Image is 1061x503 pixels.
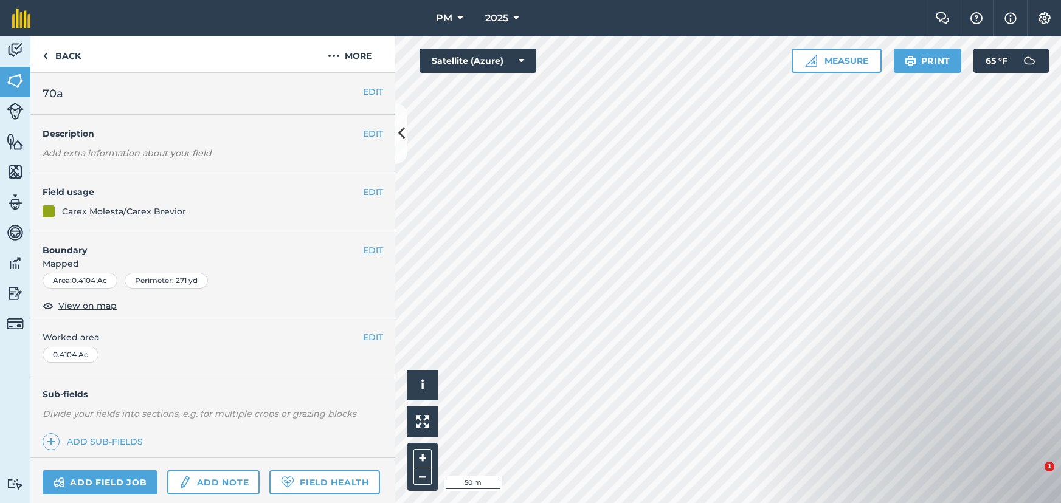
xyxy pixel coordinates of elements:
img: svg+xml;base64,PHN2ZyB4bWxucz0iaHR0cDovL3d3dy53My5vcmcvMjAwMC9zdmciIHdpZHRoPSIxNCIgaGVpZ2h0PSIyNC... [47,434,55,449]
img: svg+xml;base64,PD94bWwgdmVyc2lvbj0iMS4wIiBlbmNvZGluZz0idXRmLTgiPz4KPCEtLSBHZW5lcmF0b3I6IEFkb2JlIE... [1017,49,1042,73]
a: Add sub-fields [43,433,148,450]
h4: Sub-fields [30,388,395,401]
iframe: Intercom live chat [1020,462,1049,491]
img: svg+xml;base64,PHN2ZyB4bWxucz0iaHR0cDovL3d3dy53My5vcmcvMjAwMC9zdmciIHdpZHRoPSI1NiIgaGVpZ2h0PSI2MC... [7,72,24,90]
img: svg+xml;base64,PD94bWwgdmVyc2lvbj0iMS4wIiBlbmNvZGluZz0idXRmLTgiPz4KPCEtLSBHZW5lcmF0b3I6IEFkb2JlIE... [7,224,24,242]
img: A question mark icon [969,12,984,24]
img: svg+xml;base64,PD94bWwgdmVyc2lvbj0iMS4wIiBlbmNvZGluZz0idXRmLTgiPz4KPCEtLSBHZW5lcmF0b3I6IEFkb2JlIE... [7,193,24,211]
a: Field Health [269,470,379,494]
div: Area : 0.4104 Ac [43,273,117,289]
a: Back [30,36,93,72]
span: View on map [58,299,117,312]
img: svg+xml;base64,PD94bWwgdmVyc2lvbj0iMS4wIiBlbmNvZGluZz0idXRmLTgiPz4KPCEtLSBHZW5lcmF0b3I6IEFkb2JlIE... [7,284,24,303]
img: svg+xml;base64,PD94bWwgdmVyc2lvbj0iMS4wIiBlbmNvZGluZz0idXRmLTgiPz4KPCEtLSBHZW5lcmF0b3I6IEFkb2JlIE... [178,475,192,490]
img: svg+xml;base64,PHN2ZyB4bWxucz0iaHR0cDovL3d3dy53My5vcmcvMjAwMC9zdmciIHdpZHRoPSIxOSIgaGVpZ2h0PSIyNC... [905,53,916,68]
button: EDIT [363,244,383,257]
button: i [407,370,438,400]
button: View on map [43,298,117,313]
img: A cog icon [1037,12,1052,24]
img: svg+xml;base64,PD94bWwgdmVyc2lvbj0iMS4wIiBlbmNvZGluZz0idXRmLTgiPz4KPCEtLSBHZW5lcmF0b3I6IEFkb2JlIE... [7,315,24,332]
button: EDIT [363,330,383,344]
button: EDIT [363,127,383,140]
h4: Description [43,127,383,140]
img: svg+xml;base64,PD94bWwgdmVyc2lvbj0iMS4wIiBlbmNvZGluZz0idXRmLTgiPz4KPCEtLSBHZW5lcmF0b3I6IEFkb2JlIE... [7,478,24,490]
img: svg+xml;base64,PHN2ZyB4bWxucz0iaHR0cDovL3d3dy53My5vcmcvMjAwMC9zdmciIHdpZHRoPSIyMCIgaGVpZ2h0PSIyNC... [328,49,340,63]
img: svg+xml;base64,PHN2ZyB4bWxucz0iaHR0cDovL3d3dy53My5vcmcvMjAwMC9zdmciIHdpZHRoPSI1NiIgaGVpZ2h0PSI2MC... [7,132,24,151]
em: Add extra information about your field [43,148,212,159]
div: Perimeter : 271 yd [125,273,208,289]
div: 0.4104 Ac [43,347,98,363]
div: Carex Molesta/Carex Brevior [62,205,186,218]
span: i [421,377,424,392]
button: + [413,449,432,467]
span: 70a [43,85,63,102]
h4: Field usage [43,185,363,199]
img: fieldmargin Logo [12,9,30,28]
a: Add field job [43,470,157,494]
button: Print [894,49,962,73]
button: – [413,467,432,485]
img: Ruler icon [805,55,817,67]
span: 65 ° F [986,49,1007,73]
em: Divide your fields into sections, e.g. for multiple crops or grazing blocks [43,408,356,419]
span: Worked area [43,330,383,344]
button: EDIT [363,185,383,199]
img: Two speech bubbles overlapping with the left bubble in the forefront [935,12,950,24]
button: EDIT [363,85,383,98]
button: Measure [792,49,882,73]
span: Mapped [30,257,395,270]
button: Satellite (Azure) [420,49,536,73]
span: PM [436,11,452,26]
button: More [304,36,395,72]
span: 1 [1045,462,1054,471]
img: svg+xml;base64,PHN2ZyB4bWxucz0iaHR0cDovL3d3dy53My5vcmcvMjAwMC9zdmciIHdpZHRoPSIxNyIgaGVpZ2h0PSIxNy... [1004,11,1017,26]
h4: Boundary [30,231,363,257]
img: svg+xml;base64,PHN2ZyB4bWxucz0iaHR0cDovL3d3dy53My5vcmcvMjAwMC9zdmciIHdpZHRoPSIxOCIgaGVpZ2h0PSIyNC... [43,298,54,313]
span: 2025 [485,11,508,26]
img: svg+xml;base64,PD94bWwgdmVyc2lvbj0iMS4wIiBlbmNvZGluZz0idXRmLTgiPz4KPCEtLSBHZW5lcmF0b3I6IEFkb2JlIE... [7,41,24,60]
a: Add note [167,470,260,494]
img: svg+xml;base64,PD94bWwgdmVyc2lvbj0iMS4wIiBlbmNvZGluZz0idXRmLTgiPz4KPCEtLSBHZW5lcmF0b3I6IEFkb2JlIE... [7,254,24,272]
img: svg+xml;base64,PHN2ZyB4bWxucz0iaHR0cDovL3d3dy53My5vcmcvMjAwMC9zdmciIHdpZHRoPSI5IiBoZWlnaHQ9IjI0Ii... [43,49,48,63]
img: svg+xml;base64,PD94bWwgdmVyc2lvbj0iMS4wIiBlbmNvZGluZz0idXRmLTgiPz4KPCEtLSBHZW5lcmF0b3I6IEFkb2JlIE... [7,103,24,120]
img: Four arrows, one pointing top left, one top right, one bottom right and the last bottom left [416,415,429,428]
button: 65 °F [973,49,1049,73]
img: svg+xml;base64,PHN2ZyB4bWxucz0iaHR0cDovL3d3dy53My5vcmcvMjAwMC9zdmciIHdpZHRoPSI1NiIgaGVpZ2h0PSI2MC... [7,163,24,181]
img: svg+xml;base64,PD94bWwgdmVyc2lvbj0iMS4wIiBlbmNvZGluZz0idXRmLTgiPz4KPCEtLSBHZW5lcmF0b3I6IEFkb2JlIE... [54,475,65,490]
